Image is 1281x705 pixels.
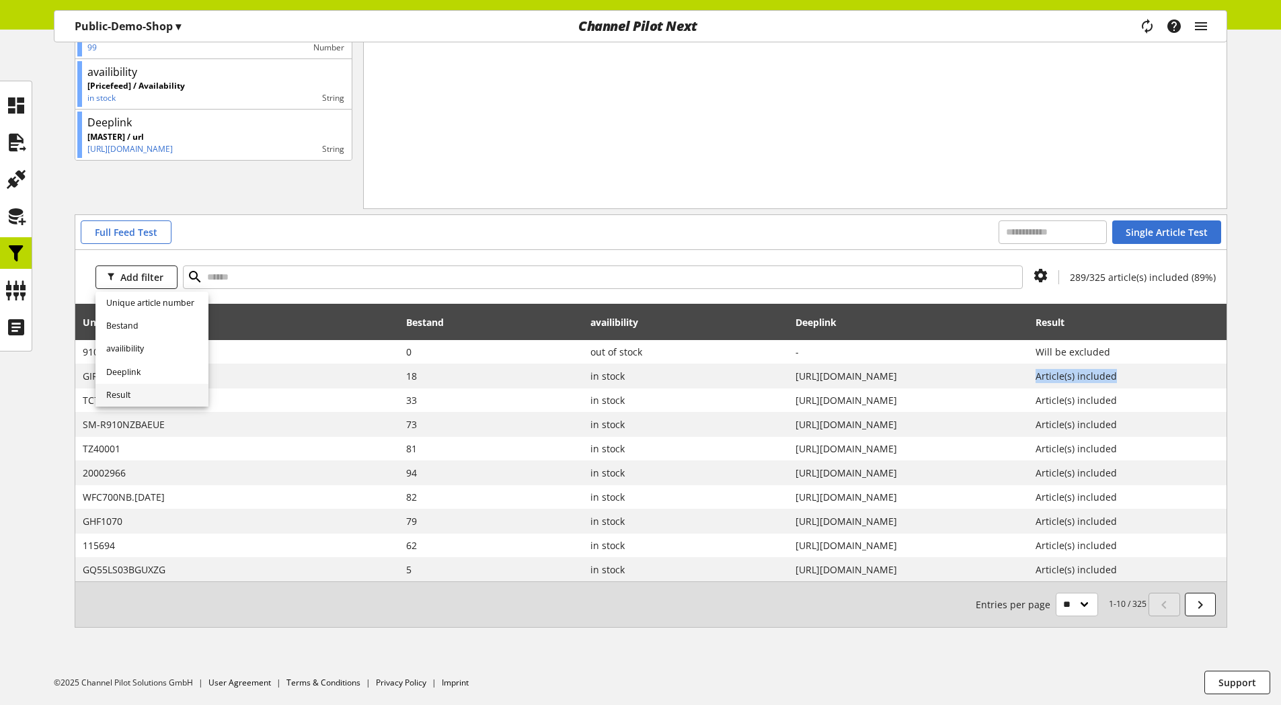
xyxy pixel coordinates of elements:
[590,466,781,480] span: in stock
[159,42,344,54] div: number
[1112,220,1221,244] button: Single Article Test
[406,442,576,456] span: 81
[406,393,576,407] span: 33
[185,92,344,104] div: string
[590,369,781,383] span: in stock
[95,225,157,239] span: Full Feed Test
[87,131,173,143] p: [MASTER] / url
[54,10,1227,42] nav: main navigation
[1036,563,1220,577] span: Article(s) included
[406,417,576,431] span: 73
[590,417,781,431] span: in stock
[1036,490,1220,504] span: Article(s) included
[75,18,181,34] p: Public-Demo-Shop
[83,315,188,329] span: Unique article number
[1036,369,1220,383] span: Article(s) included
[795,563,1021,577] span: https://www.idealo.de/preisvergleich/OffersOfProduct/202477693
[590,514,781,528] span: in stock
[590,563,781,577] span: in stock
[406,315,444,329] span: Bestand
[83,466,392,480] span: 20002966
[1036,466,1220,480] span: Article(s) included
[406,538,576,552] span: 62
[590,442,781,456] span: in stock
[1036,345,1220,359] span: Will be excluded
[87,80,185,92] p: [Pricefeed] / Availability
[795,417,1021,431] span: https://www.idealo.de/preisvergleich/OffersOfProduct/202059182
[87,64,137,80] div: availibility
[376,677,426,688] a: Privacy Policy
[83,490,392,504] span: WFC700NB.CE7
[590,538,781,552] span: in stock
[406,490,576,504] span: 82
[590,490,781,504] span: in stock
[106,343,144,355] span: availibility
[95,265,178,289] button: Add filter
[83,514,392,528] span: GHF1070
[208,677,271,688] a: User Agreement
[54,677,208,689] li: ©2025 Channel Pilot Solutions GmbH
[1036,442,1220,456] span: Article(s) included
[106,366,141,378] span: Deeplink
[173,143,344,155] div: string
[795,490,1021,504] span: https://www.idealo.de/preisvergleich/OffersOfProduct/202611574
[83,417,392,431] span: SM-R910NZBAEUE
[120,270,163,284] span: Add filter
[286,677,360,688] a: Terms & Conditions
[1204,671,1270,694] button: Support
[106,297,194,309] span: Unique article number
[87,42,159,54] p: 99
[106,320,139,332] span: Bestand
[442,677,469,688] a: Imprint
[590,315,638,329] span: availibility
[83,393,392,407] span: TC70
[976,597,1056,612] span: Entries per page
[795,393,1021,407] span: https://www.idealo.de/preisvergleich/OffersOfProduct/201179326
[590,393,781,407] span: in stock
[795,315,837,329] span: Deeplink
[795,514,1021,528] span: https://www.idealo.de/preisvergleich/OffersOfProduct/201611866
[1036,538,1220,552] span: Article(s) included
[1126,225,1208,239] span: Single Article Test
[87,92,185,104] p: in stock
[87,114,132,130] div: Deeplink
[795,442,1021,456] span: https://www.idealo.de/preisvergleich/OffersOfProduct/202163283
[83,563,392,577] span: GQ55LS03BGUXZG
[1218,675,1256,690] span: Support
[795,538,1021,552] span: https://www.idealo.de/preisvergleich/OffersOfProduct/1187244
[590,345,781,359] span: out of stock
[176,19,181,34] span: ▾
[406,466,576,480] span: 94
[795,369,1021,383] span: https://www.idealo.de/preisvergleich/OffersOfProduct/200879267
[406,369,576,383] span: 18
[106,389,130,401] span: Result
[1036,393,1220,407] span: Article(s) included
[1036,315,1064,329] span: Result
[83,345,392,359] span: 910-001356
[83,538,392,552] span: 115694
[406,345,576,359] span: 0
[83,442,392,456] span: TZ40001
[406,514,576,528] span: 79
[1036,417,1220,431] span: Article(s) included
[87,143,173,155] p: https://www.idealo.de/preisvergleich/OffersOfProduct/201229655
[83,369,392,383] span: GIR1120
[795,466,1021,480] span: https://www.idealo.de/preisvergleich/OffersOfProduct/203098321
[406,563,576,577] span: 5
[1036,514,1220,528] span: Article(s) included
[81,220,171,244] button: Full Feed Test
[1070,271,1216,284] span: 289/325 article(s) included (89%)
[976,593,1147,616] small: 1-10 / 325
